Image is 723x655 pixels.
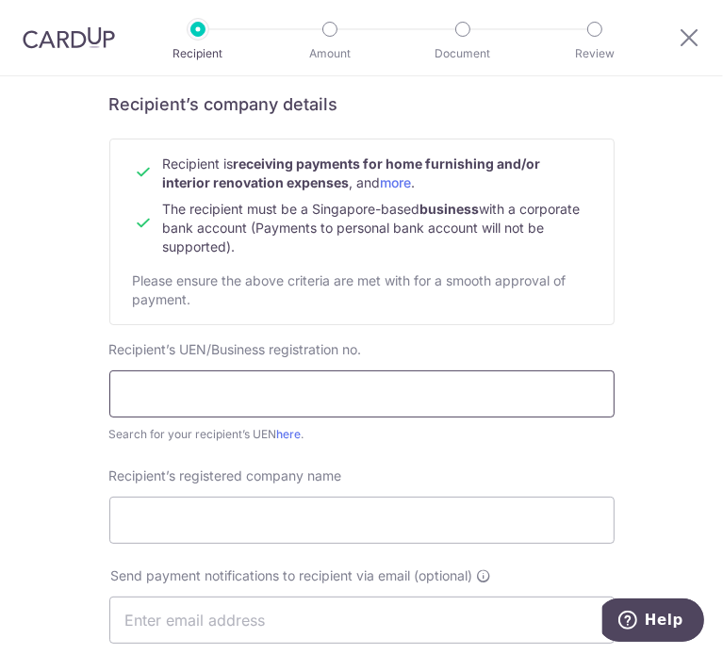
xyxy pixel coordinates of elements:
[381,174,412,190] a: more
[425,44,501,63] p: Document
[163,156,541,190] span: Recipient is , and .
[109,597,615,644] input: Enter email address
[42,13,81,30] span: Help
[602,598,704,646] iframe: Opens a widget where you can find more information
[111,566,473,585] span: Send payment notifications to recipient via email (optional)
[163,201,581,254] span: The recipient must be a Singapore-based with a corporate bank account (Payments to personal bank ...
[109,467,342,483] span: Recipient’s registered company name
[109,93,615,116] h5: Recipient’s company details
[420,201,480,217] b: business
[277,427,302,441] a: here
[292,44,368,63] p: Amount
[109,425,615,444] div: Search for your recipient’s UEN .
[557,44,633,63] p: Review
[109,341,362,357] span: Recipient’s UEN/Business registration no.
[160,44,236,63] p: Recipient
[133,272,567,307] span: Please ensure the above criteria are met with for a smooth approval of payment.
[163,156,541,190] b: receiving payments for home furnishing and/or interior renovation expenses
[23,26,115,49] img: CardUp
